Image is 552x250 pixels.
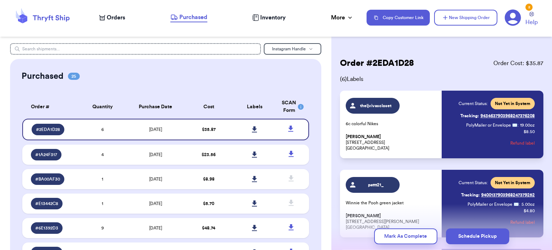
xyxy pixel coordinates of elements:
[260,13,286,22] span: Inventory
[282,99,300,114] div: SCAN Form
[495,180,530,186] span: Not Yet in System
[459,101,488,106] span: Current Status:
[525,18,538,27] span: Help
[102,201,103,206] span: 1
[459,180,488,186] span: Current Status:
[520,122,535,128] span: 19.00 oz
[35,225,58,231] span: # 6E1392D3
[107,13,125,22] span: Orders
[101,226,104,230] span: 9
[461,189,535,201] a: Tracking:9400137903968247379252
[99,13,125,22] a: Orders
[346,134,437,151] p: [STREET_ADDRESS] [GEOGRAPHIC_DATA]
[186,95,232,119] th: Cost
[346,200,437,206] p: Winnie the Pooh green jacket
[203,201,214,206] span: $ 5.70
[231,95,277,119] th: Labels
[493,59,543,68] span: Order Cost: $ 35.87
[35,152,57,158] span: # 1A24F317
[495,101,530,106] span: Not Yet in System
[22,71,64,82] h2: Purchased
[10,43,261,55] input: Search shipments...
[359,103,393,109] span: theljvivascloset
[35,201,58,206] span: # E13442C8
[149,201,162,206] span: [DATE]
[149,127,162,132] span: [DATE]
[367,10,430,26] button: Copy Customer Link
[510,214,535,230] button: Refund label
[446,228,509,244] button: Schedule Pickup
[149,226,162,230] span: [DATE]
[202,153,216,157] span: $ 23.56
[35,176,60,182] span: # BA00AF30
[340,75,543,83] span: ( 6 ) Labels
[264,43,321,55] button: Instagram Handle
[149,153,162,157] span: [DATE]
[374,228,437,244] button: Mark As Complete
[36,127,60,132] span: # 2EDA1D28
[525,12,538,27] a: Help
[203,177,215,181] span: $ 8.98
[101,153,104,157] span: 4
[524,208,535,214] p: $ 4.80
[460,113,479,119] span: Tracking:
[517,122,519,128] span: :
[525,4,533,11] div: 2
[466,123,517,127] span: PolyMailer or Envelope ✉️
[272,47,306,51] span: Instagram Handle
[510,135,535,151] button: Refund label
[102,177,103,181] span: 1
[79,95,125,119] th: Quantity
[468,202,519,206] span: PolyMailer or Envelope ✉️
[359,182,393,188] span: pattt21_
[101,127,104,132] span: 6
[505,9,521,26] a: 2
[461,192,480,198] span: Tracking:
[68,73,80,80] span: 25
[170,13,207,22] a: Purchased
[331,13,354,22] div: More
[22,95,80,119] th: Order #
[179,13,207,22] span: Purchased
[521,201,535,207] span: 5.00 oz
[125,95,186,119] th: Purchase Date
[340,58,414,69] h2: Order # 2EDA1D28
[519,201,520,207] span: :
[346,134,381,140] span: [PERSON_NAME]
[434,10,497,26] button: New Shipping Order
[346,213,437,230] p: [STREET_ADDRESS][PERSON_NAME] [GEOGRAPHIC_DATA]
[202,127,216,132] span: $ 35.87
[460,110,535,122] a: Tracking:9434637903968247376208
[346,121,437,127] p: 6c colorful Nikes
[149,177,162,181] span: [DATE]
[202,226,215,230] span: $ 48.74
[252,13,286,22] a: Inventory
[346,213,381,219] span: [PERSON_NAME]
[524,129,535,135] p: $ 8.50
